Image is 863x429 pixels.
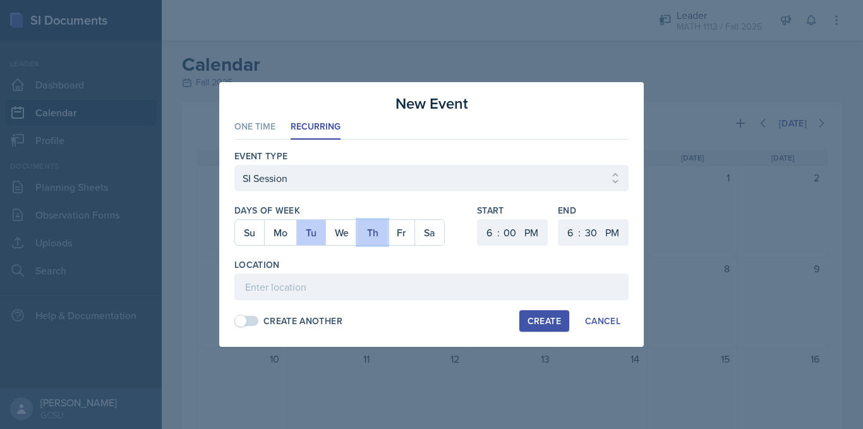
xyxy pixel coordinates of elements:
[296,220,325,245] button: Tu
[414,220,444,245] button: Sa
[234,204,467,217] label: Days of Week
[234,115,275,140] li: One Time
[325,220,358,245] button: We
[234,150,288,162] label: Event Type
[558,204,629,217] label: End
[395,92,468,115] h3: New Event
[234,274,629,300] input: Enter location
[578,225,581,240] div: :
[263,315,342,328] div: Create Another
[234,258,280,271] label: Location
[585,316,620,326] div: Cancel
[358,220,387,245] button: Th
[497,225,500,240] div: :
[519,310,569,332] button: Create
[291,115,341,140] li: Recurring
[577,310,629,332] button: Cancel
[387,220,414,245] button: Fr
[528,316,561,326] div: Create
[235,220,264,245] button: Su
[264,220,296,245] button: Mo
[477,204,548,217] label: Start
